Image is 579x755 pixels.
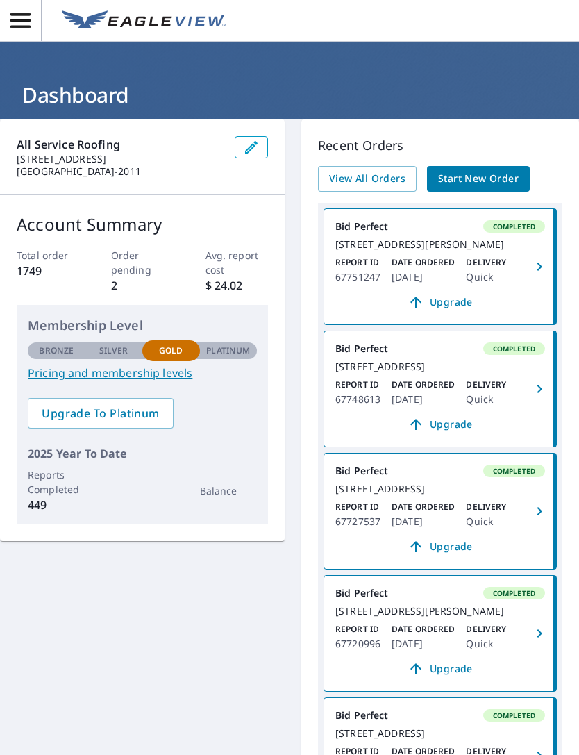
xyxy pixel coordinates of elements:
p: Quick [466,636,506,652]
p: 67751247 [335,269,380,285]
span: Upgrade [344,294,537,310]
p: 67720996 [335,636,380,652]
a: Bid PerfectCompleted[STREET_ADDRESS][PERSON_NAME]Report ID67751247Date Ordered[DATE]DeliveryQuick... [324,209,556,324]
div: [STREET_ADDRESS][PERSON_NAME] [335,238,545,251]
p: Total order [17,248,80,263]
p: Bronze [39,345,74,357]
p: Report ID [335,379,380,391]
p: [DATE] [392,269,455,285]
a: Pricing and membership levels [28,365,257,381]
a: Upgrade [335,536,545,558]
div: [STREET_ADDRESS] [335,727,545,740]
span: Upgrade To Platinum [39,406,162,421]
p: 67748613 [335,391,380,408]
p: 1749 [17,263,80,279]
p: Reports Completed [28,467,85,497]
p: $ 24.02 [205,277,269,294]
p: Platinum [206,345,250,357]
span: Upgrade [344,661,537,677]
span: Completed [485,466,544,476]
span: Completed [485,344,544,354]
p: [STREET_ADDRESS] [17,153,224,165]
div: [STREET_ADDRESS] [335,483,545,495]
p: Report ID [335,501,380,513]
p: Quick [466,513,506,530]
p: All Service Roofing [17,136,224,153]
a: Start New Order [427,166,530,192]
p: Quick [466,269,506,285]
p: Delivery [466,379,506,391]
p: 2 [111,277,174,294]
a: Upgrade [335,658,545,680]
span: Completed [485,588,544,598]
span: Upgrade [344,416,537,433]
p: Balance [200,483,258,498]
span: Completed [485,222,544,231]
p: 449 [28,497,85,513]
p: 2025 Year To Date [28,445,257,462]
p: Delivery [466,256,506,269]
p: Delivery [466,623,506,636]
span: Completed [485,711,544,720]
p: [DATE] [392,391,455,408]
span: Start New Order [438,170,519,188]
p: Date Ordered [392,379,455,391]
div: [STREET_ADDRESS] [335,360,545,373]
p: [DATE] [392,513,455,530]
a: View All Orders [318,166,417,192]
div: Bid Perfect [335,220,545,233]
div: Bid Perfect [335,709,545,722]
div: Bid Perfect [335,465,545,477]
a: Upgrade To Platinum [28,398,174,429]
h1: Dashboard [17,81,562,109]
a: Bid PerfectCompleted[STREET_ADDRESS][PERSON_NAME]Report ID67720996Date Ordered[DATE]DeliveryQuick... [324,576,556,691]
p: Quick [466,391,506,408]
p: Gold [159,345,183,357]
span: View All Orders [329,170,405,188]
p: Account Summary [17,212,268,237]
p: Avg. report cost [205,248,269,277]
p: [GEOGRAPHIC_DATA]-2011 [17,165,224,178]
p: Silver [99,345,128,357]
p: Report ID [335,256,380,269]
span: Upgrade [344,538,537,555]
a: Upgrade [335,291,545,313]
p: Membership Level [28,316,257,335]
p: Report ID [335,623,380,636]
p: Recent Orders [318,136,562,155]
p: Date Ordered [392,256,455,269]
p: 67727537 [335,513,380,530]
a: Upgrade [335,413,545,435]
img: EV Logo [62,10,226,31]
p: Date Ordered [392,501,455,513]
p: Date Ordered [392,623,455,636]
div: [STREET_ADDRESS][PERSON_NAME] [335,605,545,617]
div: Bid Perfect [335,587,545,599]
p: Order pending [111,248,174,277]
div: Bid Perfect [335,342,545,355]
p: Delivery [466,501,506,513]
a: Bid PerfectCompleted[STREET_ADDRESS]Report ID67727537Date Ordered[DATE]DeliveryQuickUpgrade [324,454,556,569]
p: [DATE] [392,636,455,652]
a: EV Logo [53,2,234,40]
a: Bid PerfectCompleted[STREET_ADDRESS]Report ID67748613Date Ordered[DATE]DeliveryQuickUpgrade [324,331,556,447]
